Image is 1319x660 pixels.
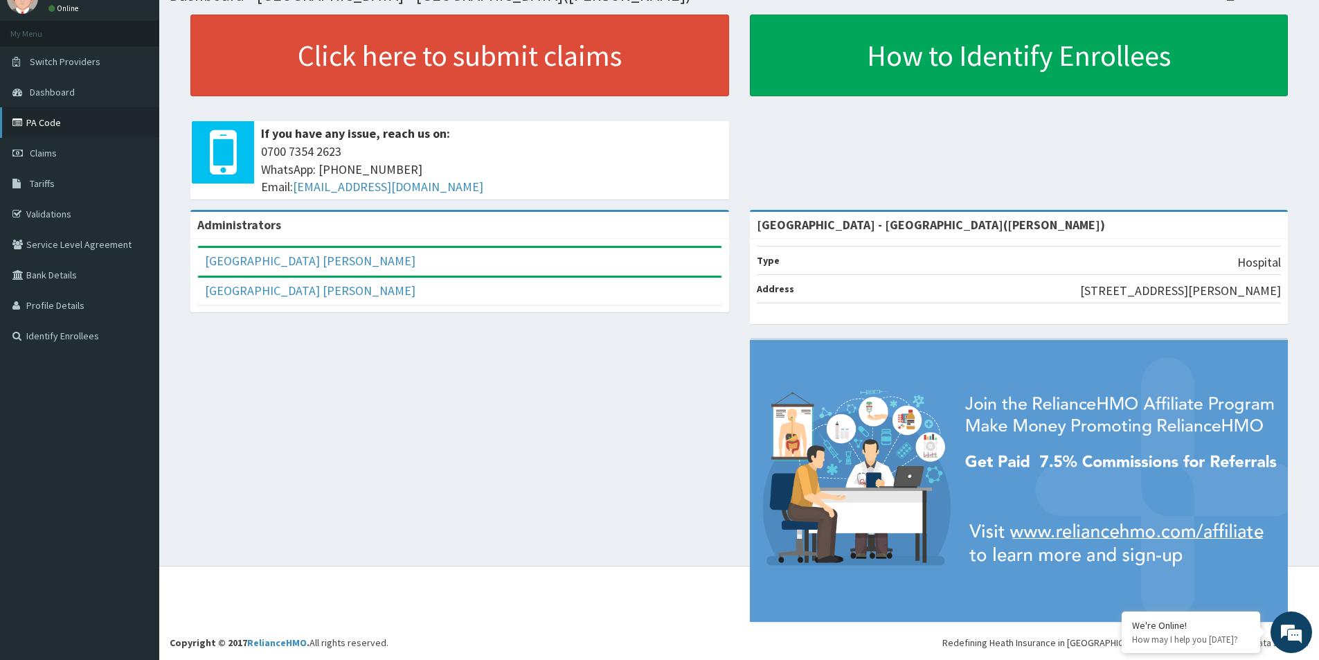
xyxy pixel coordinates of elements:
b: Type [757,254,780,267]
img: d_794563401_company_1708531726252_794563401 [26,69,56,104]
a: Click here to submit claims [190,15,729,96]
a: Online [48,3,82,13]
div: Minimize live chat window [227,7,260,40]
span: We're online! [80,175,191,314]
span: 0700 7354 2623 WhatsApp: [PHONE_NUMBER] Email: [261,143,722,196]
b: Address [757,283,794,295]
a: [GEOGRAPHIC_DATA] [PERSON_NAME] [205,253,415,269]
span: Dashboard [30,86,75,98]
div: We're Online! [1132,619,1250,632]
a: [EMAIL_ADDRESS][DOMAIN_NAME] [293,179,483,195]
span: Tariffs [30,177,55,190]
img: provider-team-banner.png [750,340,1289,622]
strong: Copyright © 2017 . [170,636,309,649]
p: Hospital [1237,253,1281,271]
span: Claims [30,147,57,159]
b: If you have any issue, reach us on: [261,125,450,141]
textarea: Type your message and hit 'Enter' [7,378,264,427]
div: Chat with us now [72,78,233,96]
a: How to Identify Enrollees [750,15,1289,96]
a: RelianceHMO [247,636,307,649]
b: Administrators [197,217,281,233]
span: Switch Providers [30,55,100,68]
strong: [GEOGRAPHIC_DATA] - [GEOGRAPHIC_DATA]([PERSON_NAME]) [757,217,1105,233]
footer: All rights reserved. [159,566,1319,660]
div: Redefining Heath Insurance in [GEOGRAPHIC_DATA] using Telemedicine and Data Science! [942,636,1309,650]
a: [GEOGRAPHIC_DATA] [PERSON_NAME] [205,283,415,298]
p: How may I help you today? [1132,634,1250,645]
p: [STREET_ADDRESS][PERSON_NAME] [1080,282,1281,300]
